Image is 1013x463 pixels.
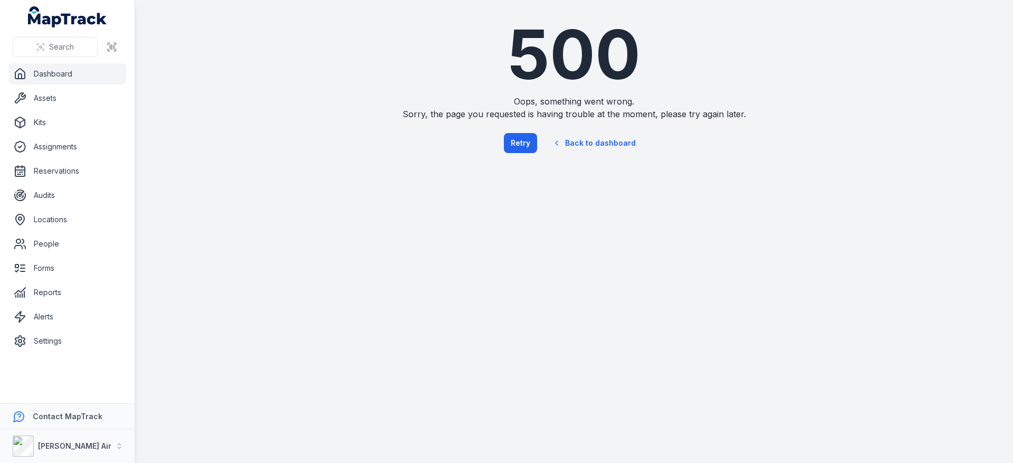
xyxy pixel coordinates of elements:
[380,95,768,108] span: Oops, something went wrong.
[8,209,126,230] a: Locations
[38,441,111,450] strong: [PERSON_NAME] Air
[33,412,102,421] strong: Contact MapTrack
[504,133,537,153] button: Retry
[13,37,98,57] button: Search
[8,330,126,352] a: Settings
[8,258,126,279] a: Forms
[543,131,645,155] a: Back to dashboard
[49,42,74,52] span: Search
[8,233,126,254] a: People
[8,185,126,206] a: Audits
[8,282,126,303] a: Reports
[8,112,126,133] a: Kits
[8,306,126,327] a: Alerts
[8,136,126,157] a: Assignments
[8,160,126,182] a: Reservations
[8,88,126,109] a: Assets
[28,6,107,27] a: MapTrack
[380,108,768,120] span: Sorry, the page you requested is having trouble at the moment, please try again later.
[8,63,126,84] a: Dashboard
[380,21,768,89] h1: 500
